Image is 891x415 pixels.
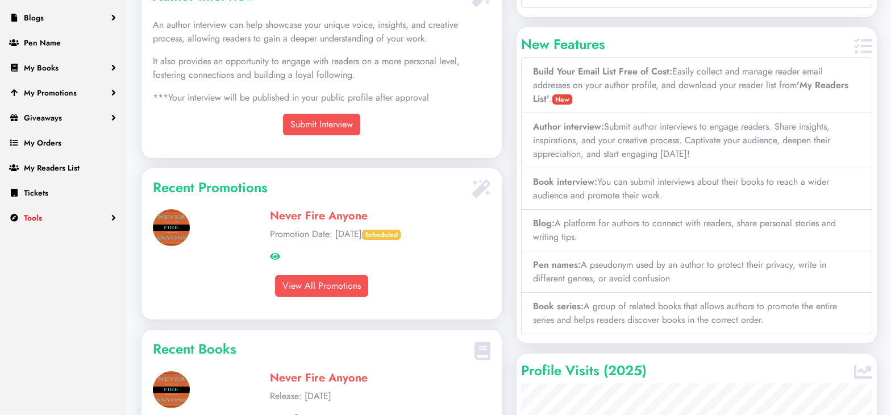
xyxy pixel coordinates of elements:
[521,57,872,113] li: Easily collect and manage reader email addresses on your author profile, and download your reader...
[275,275,368,297] a: View All Promotions
[270,227,490,241] p: Promotion Date: [DATE]
[153,209,190,246] img: 1758735091.jpg
[153,55,490,82] p: It also provides an opportunity to engage with readers on a more personal level, fostering connec...
[533,65,672,78] b: Build Your Email List Free of Cost:
[270,389,490,403] p: Release: [DATE]
[24,87,77,98] span: My Promotions
[24,212,42,223] span: Tools
[24,112,62,123] span: Giveaways
[153,91,490,105] p: ***Your interview will be published in your public profile after approval
[533,120,604,133] b: Author interview:
[153,341,470,358] h4: Recent Books
[153,180,468,196] h4: Recent Promotions
[24,12,44,23] span: Blogs
[521,113,872,168] li: Submit author interviews to engage readers. Share insights, inspirations, and your creative proce...
[521,251,872,293] li: A pseudonym used by an author to protect their privacy, write in different genres, or avoid confu...
[521,168,872,210] li: You can submit interviews about their books to reach a wider audience and promote their work.
[521,210,872,251] li: A platform for authors to connect with readers, share personal stories and writing tips.
[270,370,368,386] a: Never Fire Anyone
[521,363,850,379] h4: Profile Visits (2025)
[24,62,59,73] span: My Books
[533,217,555,230] b: Blog:
[533,175,597,188] b: Book interview:
[533,78,848,105] b: 'My Readers List'
[270,208,368,224] a: Never Fire Anyone
[521,36,850,53] h4: New Features
[24,37,61,48] span: Pen Name
[533,258,581,271] b: Pen names:
[153,371,190,408] img: 1758735091.jpg
[24,162,80,173] span: My Readers List
[283,114,360,135] a: Submit Interview
[362,230,401,240] span: Scheduled
[533,300,584,313] b: Book series:
[24,137,61,148] span: My Orders
[153,18,490,45] p: An author interview can help showcase your unique voice, insights, and creative process, allowing...
[521,293,872,334] li: A group of related books that allows authors to promote the entire series and helps readers disco...
[24,187,48,198] span: Tickets
[552,94,572,105] span: New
